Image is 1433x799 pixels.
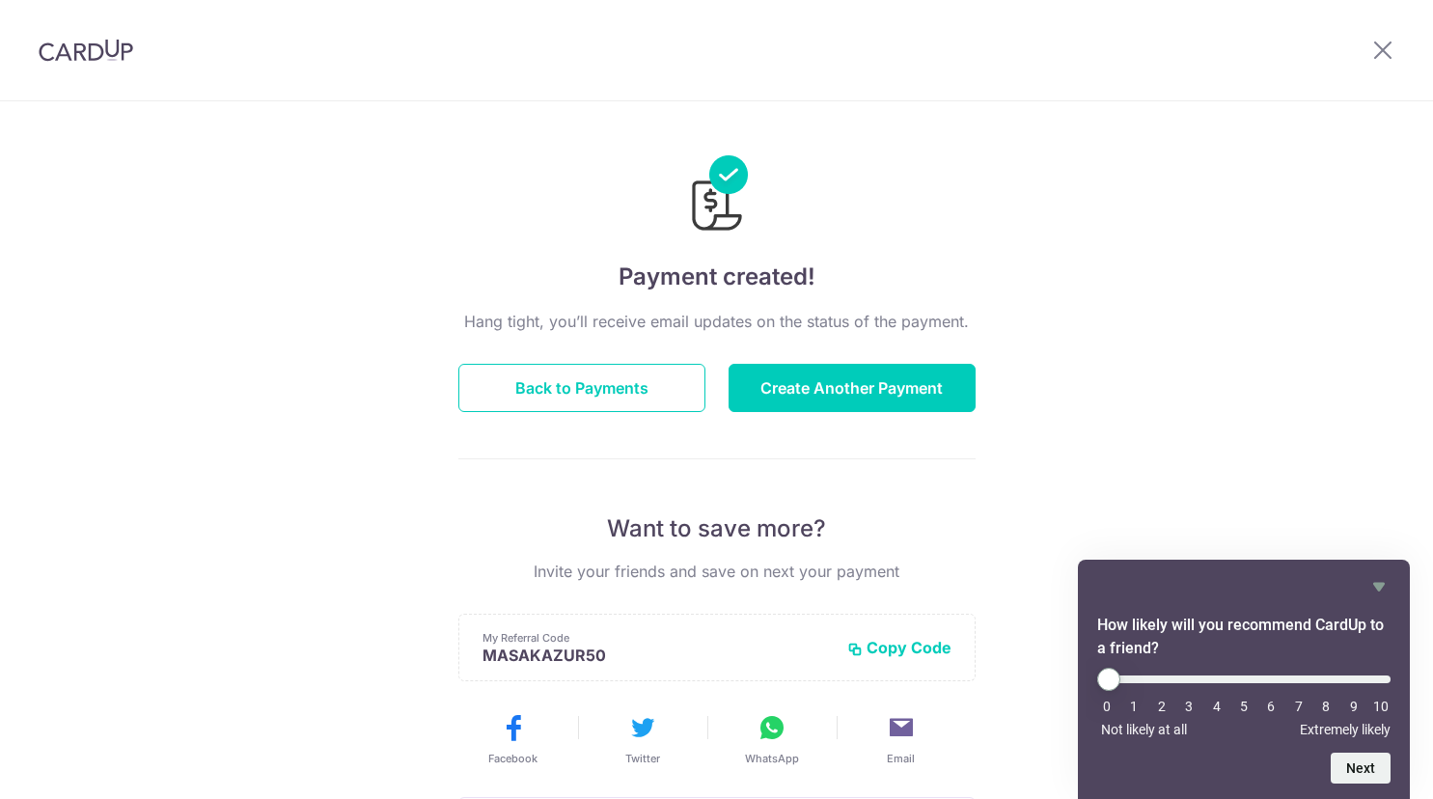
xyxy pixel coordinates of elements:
[482,646,832,665] p: MASAKAZUR50
[1371,699,1391,714] li: 10
[1289,699,1309,714] li: 7
[686,155,748,236] img: Payments
[458,513,976,544] p: Want to save more?
[458,364,705,412] button: Back to Payments
[887,751,915,766] span: Email
[1234,699,1254,714] li: 5
[39,39,133,62] img: CardUp
[1344,699,1364,714] li: 9
[1261,699,1281,714] li: 6
[847,638,951,657] button: Copy Code
[729,364,976,412] button: Create Another Payment
[1300,722,1391,737] span: Extremely likely
[482,630,832,646] p: My Referral Code
[1367,575,1391,598] button: Hide survey
[1207,699,1226,714] li: 4
[715,712,829,766] button: WhatsApp
[1097,699,1116,714] li: 0
[1101,722,1187,737] span: Not likely at all
[458,260,976,294] h4: Payment created!
[844,712,958,766] button: Email
[1097,614,1391,660] h2: How likely will you recommend CardUp to a friend? Select an option from 0 to 10, with 0 being Not...
[1331,753,1391,784] button: Next question
[1124,699,1144,714] li: 1
[625,751,660,766] span: Twitter
[586,712,700,766] button: Twitter
[456,712,570,766] button: Facebook
[458,560,976,583] p: Invite your friends and save on next your payment
[1152,699,1171,714] li: 2
[488,751,537,766] span: Facebook
[745,751,799,766] span: WhatsApp
[1097,668,1391,737] div: How likely will you recommend CardUp to a friend? Select an option from 0 to 10, with 0 being Not...
[1097,575,1391,784] div: How likely will you recommend CardUp to a friend? Select an option from 0 to 10, with 0 being Not...
[1316,699,1336,714] li: 8
[458,310,976,333] p: Hang tight, you’ll receive email updates on the status of the payment.
[1179,699,1199,714] li: 3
